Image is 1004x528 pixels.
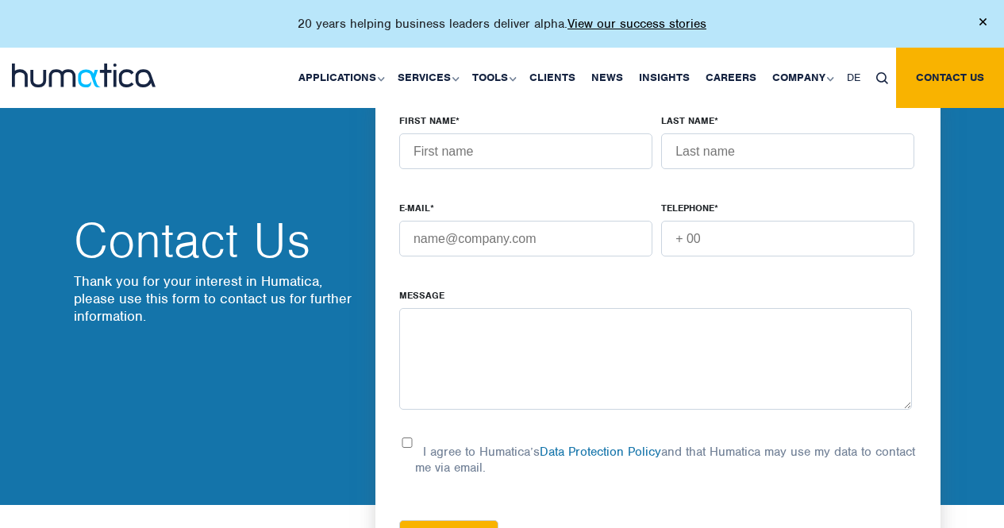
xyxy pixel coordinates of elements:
[399,289,444,302] span: Message
[847,71,860,84] span: DE
[698,48,764,108] a: Careers
[661,221,914,256] input: + 00
[399,221,652,256] input: name@company.com
[464,48,521,108] a: Tools
[415,444,915,476] p: I agree to Humatica’s and that Humatica may use my data to contact me via email.
[583,48,631,108] a: News
[399,133,652,169] input: First name
[896,48,1004,108] a: Contact us
[399,437,415,448] input: I agree to Humatica’sData Protection Policyand that Humatica may use my data to contact me via em...
[567,16,706,32] a: View our success stories
[74,217,360,264] h2: Contact Us
[399,114,456,127] span: FIRST NAME
[12,64,156,87] img: logo
[399,202,430,214] span: E-MAIL
[631,48,698,108] a: Insights
[390,48,464,108] a: Services
[764,48,839,108] a: Company
[839,48,868,108] a: DE
[661,133,914,169] input: Last name
[521,48,583,108] a: Clients
[661,202,714,214] span: TELEPHONE
[74,272,360,325] p: Thank you for your interest in Humatica, please use this form to contact us for further information.
[876,72,888,84] img: search_icon
[290,48,390,108] a: Applications
[298,16,706,32] p: 20 years helping business leaders deliver alpha.
[540,444,661,460] a: Data Protection Policy
[661,114,714,127] span: LAST NAME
